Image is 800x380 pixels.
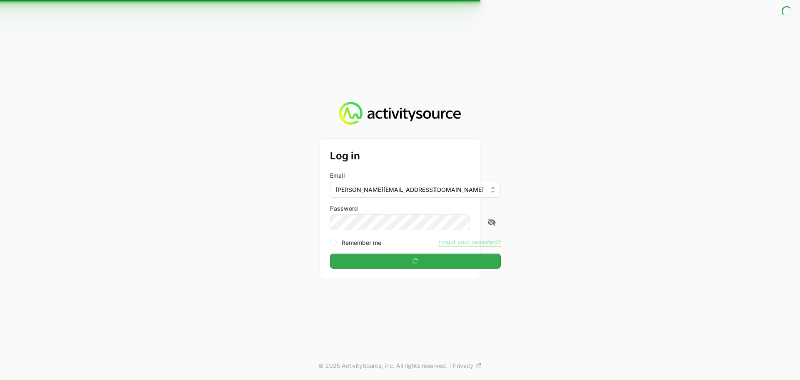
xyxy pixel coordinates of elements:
[330,148,501,164] h2: Log in
[339,102,460,125] img: Activity Source
[335,186,484,194] span: [PERSON_NAME][EMAIL_ADDRESS][DOMAIN_NAME]
[449,362,451,370] span: |
[342,239,381,247] label: Remember me
[330,171,345,180] label: Email
[318,362,447,370] p: © 2025 ActivitySource, inc. All rights reserved.
[453,362,482,370] a: Privacy
[330,182,501,198] button: [PERSON_NAME][EMAIL_ADDRESS][DOMAIN_NAME]
[330,204,501,213] label: Password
